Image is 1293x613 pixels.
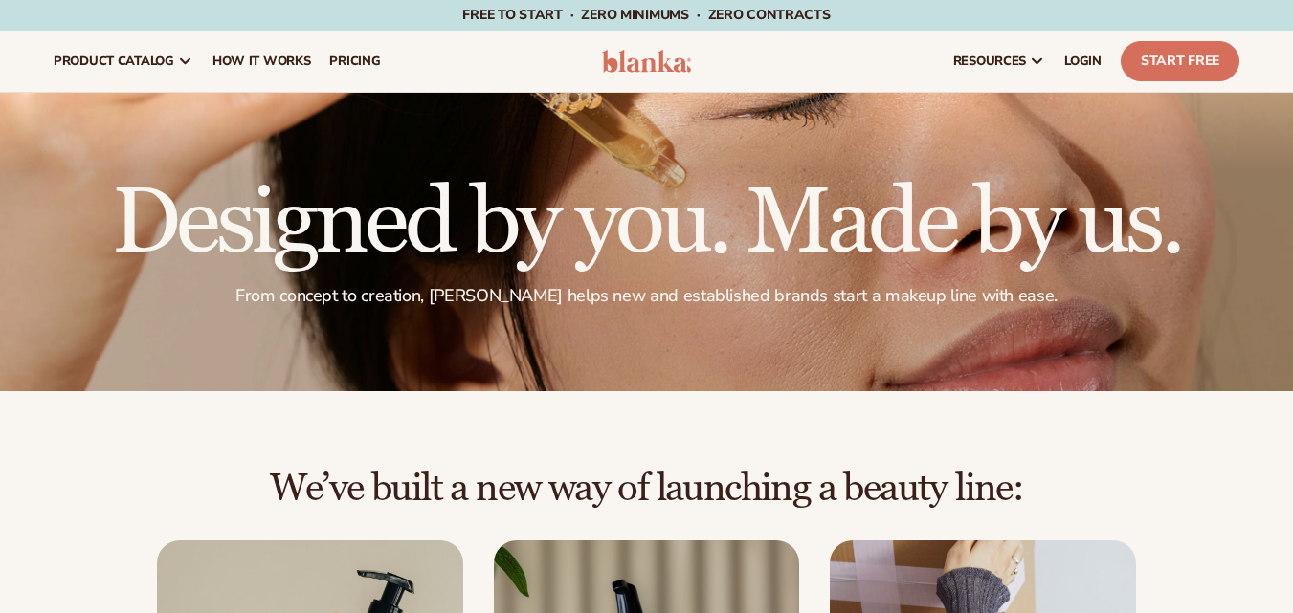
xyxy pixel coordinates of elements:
span: product catalog [54,54,174,69]
p: From concept to creation, [PERSON_NAME] helps new and established brands start a makeup line with... [54,285,1239,307]
span: pricing [329,54,380,69]
span: How It Works [212,54,311,69]
img: logo [602,50,692,73]
a: product catalog [44,31,203,92]
a: How It Works [203,31,321,92]
span: LOGIN [1064,54,1102,69]
span: Free to start · ZERO minimums · ZERO contracts [462,6,830,24]
a: pricing [320,31,390,92]
span: resources [953,54,1026,69]
a: LOGIN [1055,31,1111,92]
a: resources [944,31,1055,92]
h1: Designed by you. Made by us. [54,178,1239,270]
a: Start Free [1121,41,1239,81]
h2: We’ve built a new way of launching a beauty line: [54,468,1239,510]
